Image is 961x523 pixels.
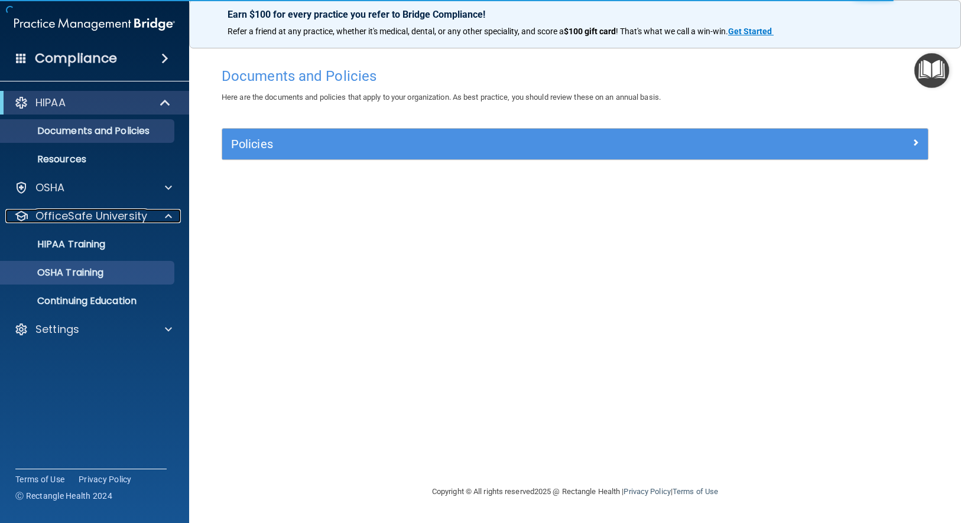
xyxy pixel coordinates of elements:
[79,473,132,485] a: Privacy Policy
[8,153,169,165] p: Resources
[231,135,919,153] a: Policies
[14,209,172,223] a: OfficeSafe University
[728,27,772,36] strong: Get Started
[15,473,64,485] a: Terms of Use
[222,68,928,84] h4: Documents and Policies
[8,125,169,137] p: Documents and Policies
[14,96,171,110] a: HIPAA
[35,322,79,336] p: Settings
[35,181,65,195] p: OSHA
[228,9,923,20] p: Earn $100 for every practice you refer to Bridge Compliance!
[228,27,564,36] span: Refer a friend at any practice, whether it's medical, dental, or any other speciality, and score a
[14,181,172,195] a: OSHA
[673,487,718,496] a: Terms of Use
[359,473,791,511] div: Copyright © All rights reserved 2025 @ Rectangle Health | |
[231,138,743,151] h5: Policies
[914,53,949,88] button: Open Resource Center
[728,27,774,36] a: Get Started
[624,487,670,496] a: Privacy Policy
[616,27,728,36] span: ! That's what we call a win-win.
[8,295,169,307] p: Continuing Education
[8,238,105,250] p: HIPAA Training
[14,322,172,336] a: Settings
[8,267,103,279] p: OSHA Training
[15,490,112,502] span: Ⓒ Rectangle Health 2024
[35,96,66,110] p: HIPAA
[564,27,616,36] strong: $100 gift card
[222,93,661,102] span: Here are the documents and policies that apply to your organization. As best practice, you should...
[35,209,147,223] p: OfficeSafe University
[35,50,117,67] h4: Compliance
[14,12,175,36] img: PMB logo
